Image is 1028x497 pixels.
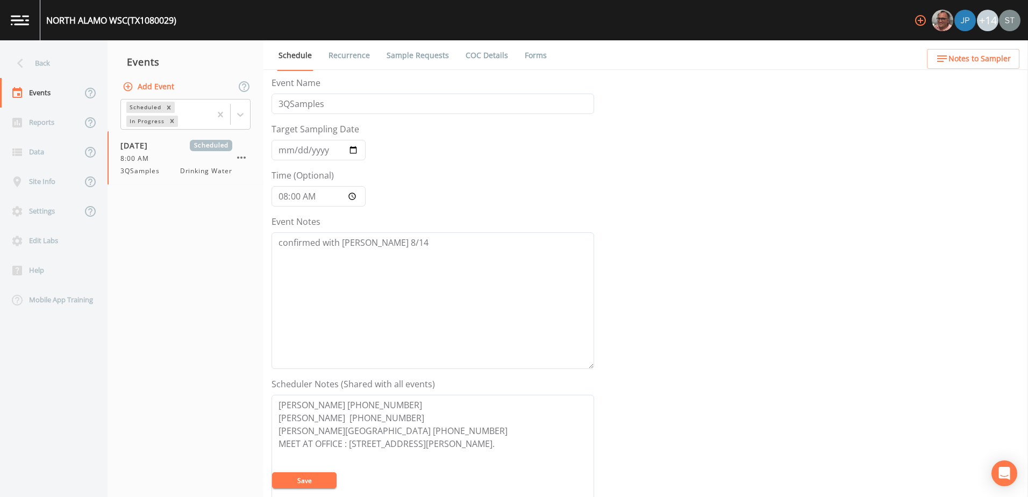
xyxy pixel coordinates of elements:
span: Scheduled [190,140,232,151]
a: Recurrence [327,40,372,70]
a: COC Details [464,40,510,70]
div: Joshua gere Paul [954,10,976,31]
label: Scheduler Notes (Shared with all events) [272,378,435,390]
img: logo [11,15,29,25]
img: 41241ef155101aa6d92a04480b0d0000 [954,10,976,31]
span: Notes to Sampler [948,52,1011,66]
span: 8:00 AM [120,154,155,164]
img: 8315ae1e0460c39f28dd315f8b59d613 [999,10,1020,31]
div: +14 [977,10,998,31]
div: Mike Franklin [931,10,954,31]
div: Remove Scheduled [163,102,175,113]
div: NORTH ALAMO WSC (TX1080029) [46,14,176,27]
div: In Progress [126,116,166,127]
span: Drinking Water [180,166,232,176]
div: Remove In Progress [166,116,178,127]
button: Save [272,472,337,488]
label: Time (Optional) [272,169,334,182]
label: Target Sampling Date [272,123,359,136]
button: Notes to Sampler [927,49,1019,69]
a: Forms [523,40,548,70]
img: e2d790fa78825a4bb76dcb6ab311d44c [932,10,953,31]
textarea: confirmed with [PERSON_NAME] 8/14 [272,232,594,369]
span: 3QSamples [120,166,166,176]
span: [DATE] [120,140,155,151]
div: Events [108,48,263,75]
a: [DATE]Scheduled8:00 AM3QSamplesDrinking Water [108,131,263,185]
a: Schedule [277,40,313,71]
label: Event Notes [272,215,320,228]
div: Scheduled [126,102,163,113]
label: Event Name [272,76,320,89]
button: Add Event [120,77,179,97]
a: Sample Requests [385,40,451,70]
div: Open Intercom Messenger [991,460,1017,486]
